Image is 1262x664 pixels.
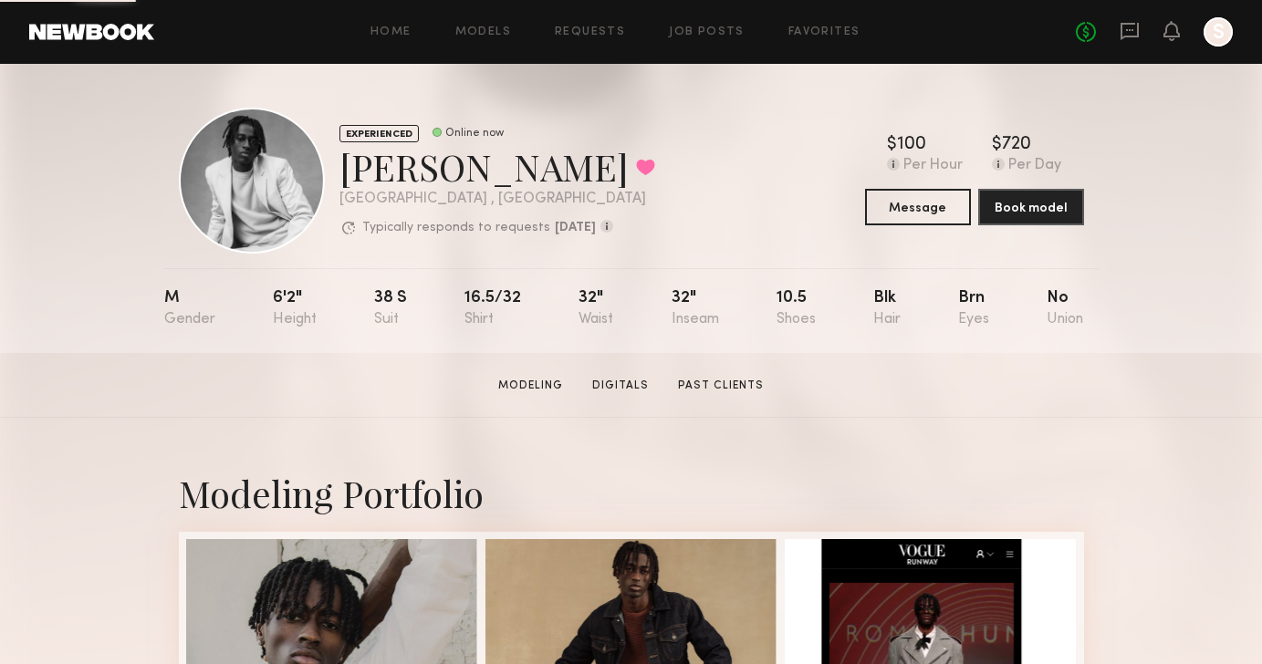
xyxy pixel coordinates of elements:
[992,136,1002,154] div: $
[1002,136,1031,154] div: 720
[370,26,412,38] a: Home
[164,290,215,327] div: M
[873,290,901,327] div: Blk
[978,189,1084,225] button: Book model
[585,378,656,394] a: Digitals
[788,26,860,38] a: Favorites
[1047,290,1083,327] div: No
[579,290,613,327] div: 32"
[339,125,419,142] div: EXPERIENCED
[179,469,1084,517] div: Modeling Portfolio
[374,290,407,327] div: 38 s
[1204,17,1233,47] a: S
[362,222,550,234] p: Typically responds to requests
[903,158,963,174] div: Per Hour
[555,222,596,234] b: [DATE]
[455,26,511,38] a: Models
[672,290,719,327] div: 32"
[669,26,745,38] a: Job Posts
[1008,158,1061,174] div: Per Day
[445,128,504,140] div: Online now
[273,290,317,327] div: 6'2"
[555,26,625,38] a: Requests
[865,189,971,225] button: Message
[339,142,655,191] div: [PERSON_NAME]
[464,290,521,327] div: 16.5/32
[671,378,771,394] a: Past Clients
[339,192,655,207] div: [GEOGRAPHIC_DATA] , [GEOGRAPHIC_DATA]
[897,136,926,154] div: 100
[887,136,897,154] div: $
[491,378,570,394] a: Modeling
[958,290,989,327] div: Brn
[777,290,816,327] div: 10.5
